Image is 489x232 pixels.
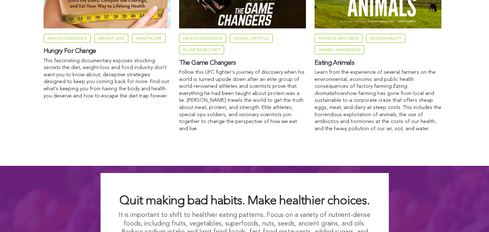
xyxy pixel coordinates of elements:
[44,34,91,43] a: Tag name Health-Conscious
[230,34,273,43] a: Tag name Vegan Lifestyle
[315,91,441,131] span: how farming has gone from local and sustainable to a corporate craze that offers cheap eggs, meat...
[179,34,226,43] a: Tag name Health-Conscious
[179,70,304,131] span: Follow this UFC fighter's journey of discovery when his world is turned upside down after an elit...
[44,47,170,55] a: Hungry For Change
[315,70,436,89] span: Learn from the experience of several farmers on the environmental, economic and public health con...
[115,195,374,208] h2: Quit making bad habits. Make healthier choices.
[179,45,224,54] a: Tag name Plant-Based Diet
[315,84,407,96] em: Eating Animals
[179,59,306,67] a: The Game Changers
[44,58,169,99] span: This fascinating documentary exposes shocking secrets the diet, weight-loss and food industry don...
[132,34,166,43] a: Tag name Healthcare
[315,45,364,54] a: Tag name Animal-Awareness
[315,69,441,132] p: shows
[453,197,489,232] iframe: Chat Widget
[315,34,363,43] a: Tag name Physical Wellness
[315,59,441,67] a: Eating Animals
[366,34,405,43] a: Tag name Sustainability
[94,34,128,43] a: Tag name Weight Loss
